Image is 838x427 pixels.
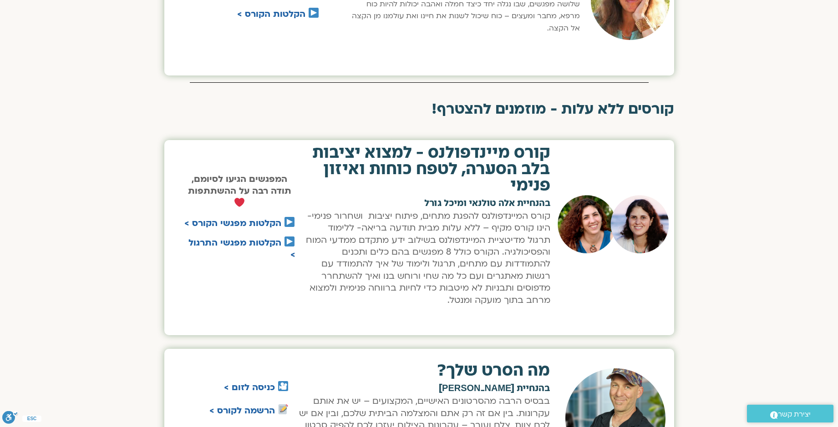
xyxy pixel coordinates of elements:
[234,197,244,207] img: ❤
[309,8,319,18] img: ▶️
[305,199,550,208] h2: בהנחיית אלה טולנאי ומיכל גורל
[298,362,550,379] h2: מה הסרט שלך?
[278,381,288,391] img: 🎦
[209,405,275,417] a: הרשמה לקורס >
[305,145,550,194] h2: קורס מיינדפולנס - למצוא יציבות בלב הסערה, לטפח כוחות ואיזון פנימי
[188,237,295,261] a: הקלטות מפגשי התרגול >
[298,384,550,393] h2: בהנחיית [PERSON_NAME]
[184,217,281,229] a: הקלטות מפגשי הקורס >
[224,382,275,393] a: כניסה לזום >
[188,173,291,210] strong: המפגשים הגיעו לסיומם, תודה רבה על ההשתתפות
[305,210,550,306] p: קורס המיינדפולנס להפגת מתחים, פיתוח יציבות ושחרור פנימי- הינו קורס מקיף – ללא עלות מבית תודעה ברי...
[747,405,833,422] a: יצירת קשר
[284,217,295,227] img: ▶️
[278,404,288,414] img: 📝
[284,236,295,246] img: ▶️
[778,408,811,421] span: יצירת קשר
[164,101,674,117] h2: קורסים ללא עלות - מוזמנים להצטרף!
[237,8,305,20] a: הקלטות הקורס >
